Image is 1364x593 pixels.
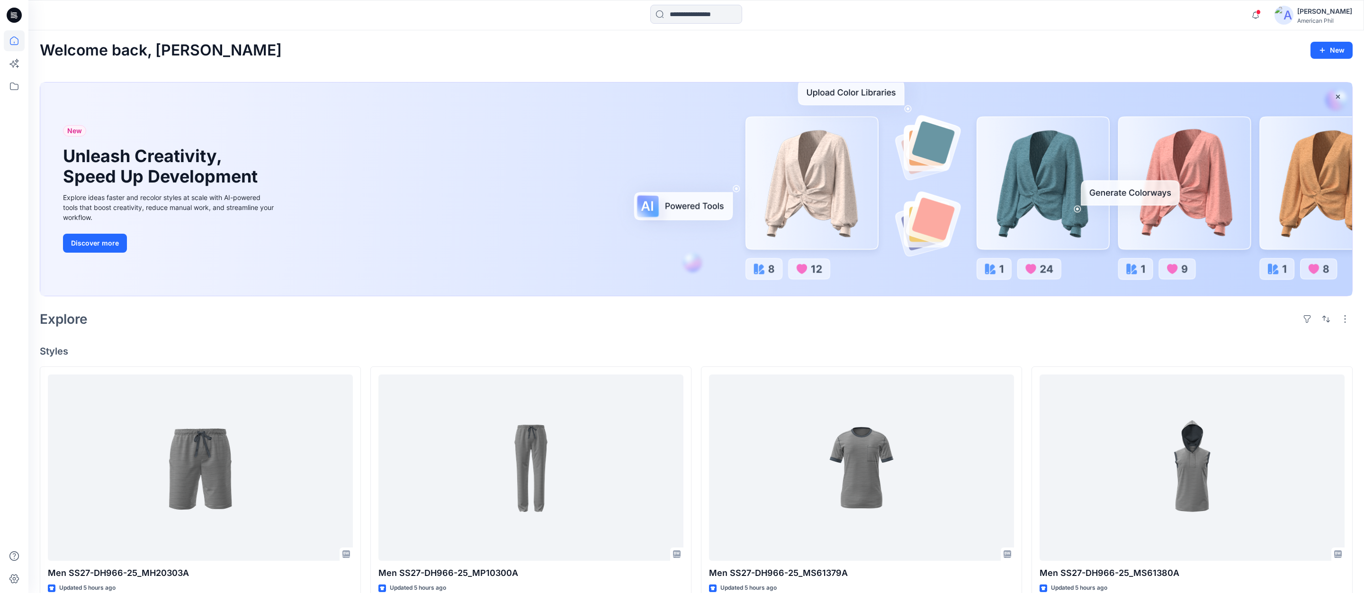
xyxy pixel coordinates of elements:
[63,234,127,253] button: Discover more
[1297,17,1352,24] div: American Phil
[378,374,683,561] a: Men SS27-DH966-25_MP10300A
[40,346,1353,357] h4: Styles
[1040,374,1345,561] a: Men SS27-DH966-25_MS61380A
[1274,6,1293,25] img: avatar
[48,566,353,580] p: Men SS27-DH966-25_MH20303A
[40,42,282,59] h2: Welcome back, [PERSON_NAME]
[390,583,446,593] p: Updated 5 hours ago
[63,192,276,222] div: Explore ideas faster and recolor styles at scale with AI-powered tools that boost creativity, red...
[1051,583,1107,593] p: Updated 5 hours ago
[1040,566,1345,580] p: Men SS27-DH966-25_MS61380A
[709,566,1014,580] p: Men SS27-DH966-25_MS61379A
[63,146,262,187] h1: Unleash Creativity, Speed Up Development
[1310,42,1353,59] button: New
[67,125,82,137] span: New
[709,374,1014,561] a: Men SS27-DH966-25_MS61379A
[720,583,777,593] p: Updated 5 hours ago
[378,566,683,580] p: Men SS27-DH966-25_MP10300A
[48,374,353,561] a: Men SS27-DH966-25_MH20303A
[59,583,116,593] p: Updated 5 hours ago
[1297,6,1352,17] div: [PERSON_NAME]
[63,234,276,253] a: Discover more
[40,311,88,327] h2: Explore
